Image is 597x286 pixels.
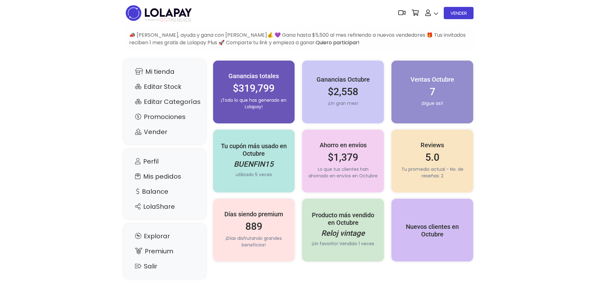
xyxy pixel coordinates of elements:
h2: 889 [219,220,289,232]
h4: Reloj vintage [308,229,378,238]
p: utilizado 5 veces [219,171,289,178]
h5: Nuevos clientes en Octubre [398,223,467,238]
h5: Ahorro en envíos [308,141,378,149]
a: Promociones [130,111,199,123]
h2: 5.0 [398,151,467,163]
a: Perfil [130,155,199,167]
h5: Producto más vendido en Octubre [308,211,378,226]
span: 📣 [PERSON_NAME], ayuda y gana con [PERSON_NAME]💰 💜 Gana hasta $5,500 al mes refiriendo a nuevos v... [129,31,466,46]
a: Explorar [130,230,199,242]
a: LolaShare [130,201,199,213]
span: TRENDIER [145,17,191,23]
span: GO [160,16,168,24]
p: ¡Días disfrutando grandes beneficios! [219,235,289,248]
h5: Reviews [398,141,467,149]
h5: Tu cupón más usado en Octubre [219,142,289,157]
a: Premium [130,245,199,257]
h5: Ganancias Octubre [308,76,378,83]
a: Editar Stock [130,81,199,93]
h5: Ganancias totales [219,72,289,80]
h2: 7 [398,86,467,98]
p: ¡Un gran mes! [308,100,378,107]
p: ¡Sigue así! [398,100,467,107]
a: Vender [130,126,199,138]
h5: Ventas Octubre [398,76,467,83]
img: logo [124,3,194,23]
p: Lo que tus clientes han ahorrado en envíos en Octubre [308,166,378,179]
h2: $1,379 [308,151,378,163]
a: Balance [130,186,199,197]
h2: $2,558 [308,86,378,98]
a: Mis pedidos [130,170,199,182]
a: Quiero participar! [316,39,359,46]
p: ¡Todo lo que has generado en Lolapay! [219,97,289,110]
a: Editar Categorías [130,96,199,108]
a: Mi tienda [130,66,199,78]
a: VENDER [444,7,474,19]
h5: Días siendo premium [219,210,289,218]
p: Tu promedio actual - No. de reseñas: 2 [398,166,467,179]
h2: $319,799 [219,82,289,94]
h4: BUENFIN15 [219,160,289,169]
p: ¡Un favorito! Vendido 1 veces [308,240,378,247]
a: Salir [130,260,199,272]
span: POWERED BY [145,18,160,22]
